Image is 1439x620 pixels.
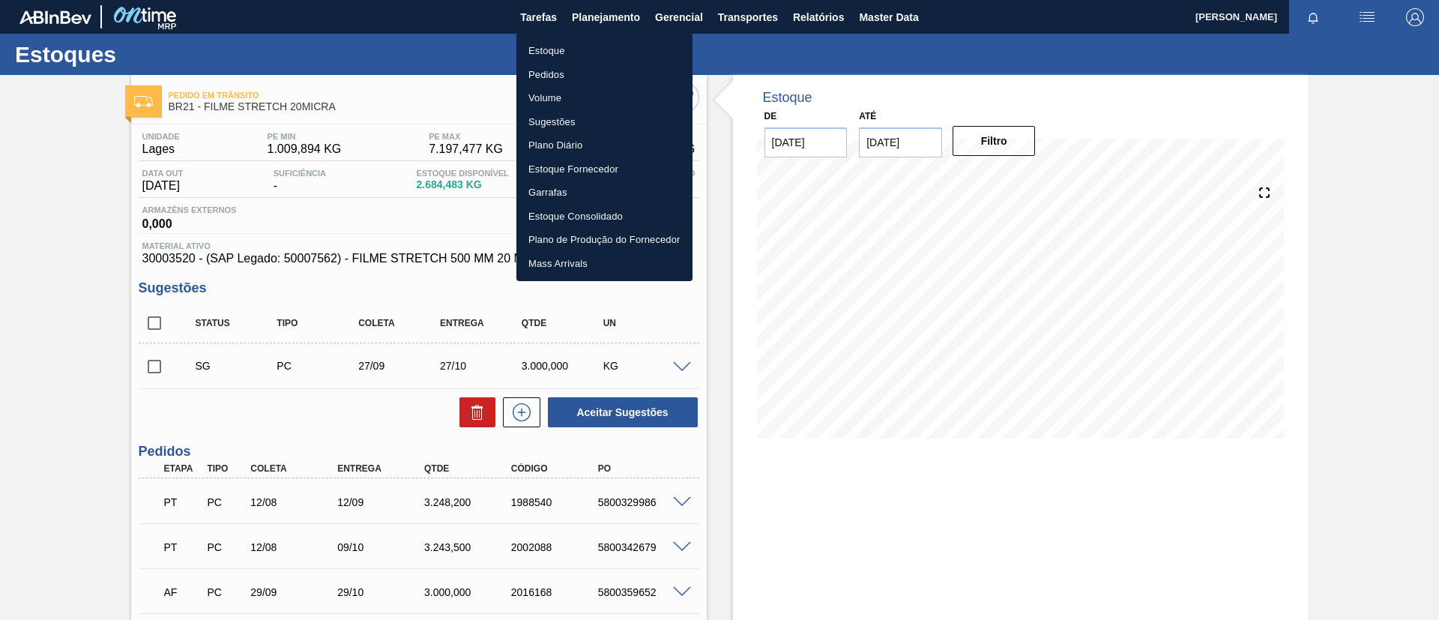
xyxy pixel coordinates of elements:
a: Sugestões [516,110,693,134]
a: Volume [516,86,693,110]
a: Plano Diário [516,133,693,157]
a: Plano de Produção do Fornecedor [516,228,693,252]
a: Estoque Fornecedor [516,157,693,181]
a: Estoque Consolidado [516,205,693,229]
a: Garrafas [516,181,693,205]
a: Pedidos [516,63,693,87]
a: Estoque [516,39,693,63]
a: Mass Arrivals [516,252,693,276]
